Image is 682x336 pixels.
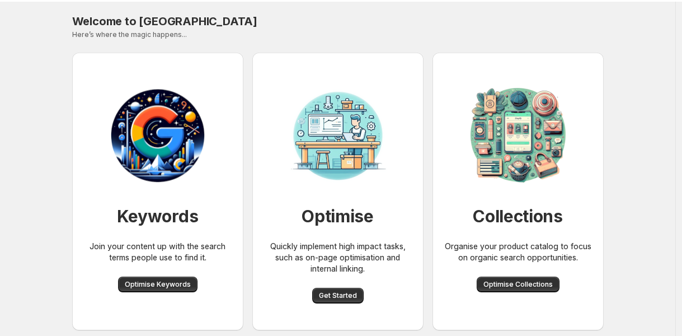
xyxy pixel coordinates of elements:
img: Workbench for SEO [282,80,394,192]
span: Optimise Collections [483,280,553,289]
img: Workbench for SEO [102,80,214,192]
h1: Collections [473,205,563,227]
span: Optimise Keywords [125,280,191,289]
h1: Keywords [117,205,199,227]
img: Collection organisation for SEO [462,80,574,192]
span: Welcome to [GEOGRAPHIC_DATA] [72,15,257,28]
p: Here’s where the magic happens... [72,30,604,39]
button: Optimise Collections [477,277,559,292]
button: Get Started [312,288,364,304]
p: Organise your product catalog to focus on organic search opportunities. [441,241,595,263]
p: Join your content up with the search terms people use to find it. [81,241,234,263]
p: Quickly implement high impact tasks, such as on-page optimisation and internal linking. [261,241,415,274]
span: Get Started [319,291,357,300]
h1: Optimise [302,205,374,227]
button: Optimise Keywords [118,277,197,292]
